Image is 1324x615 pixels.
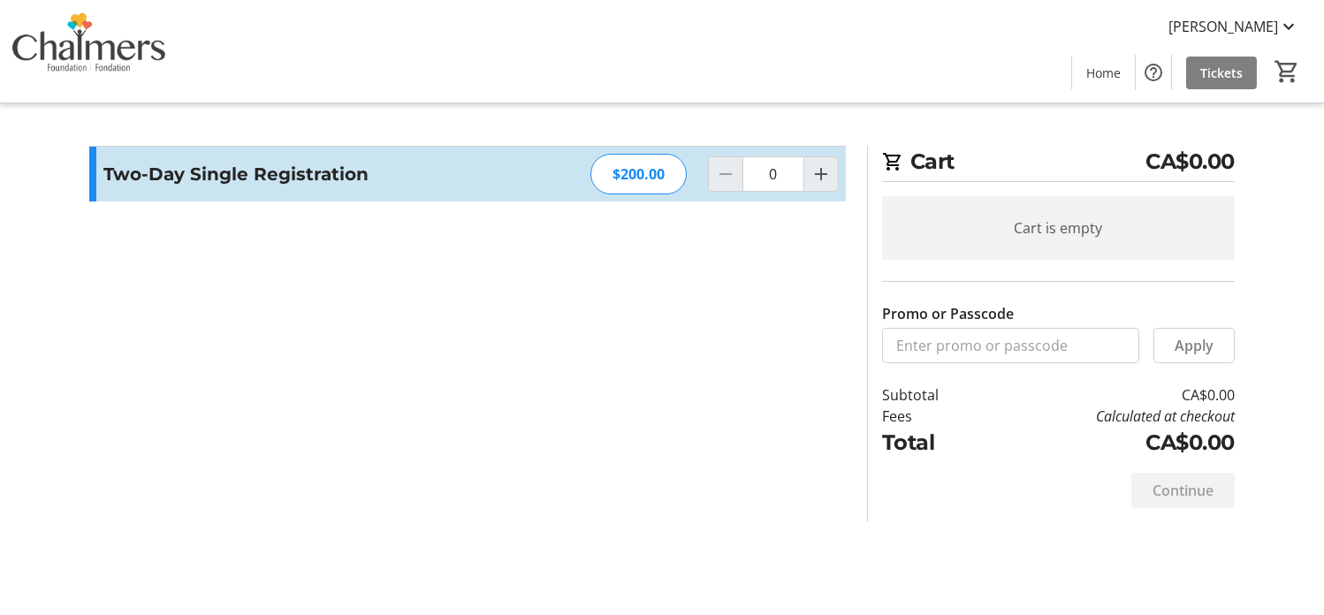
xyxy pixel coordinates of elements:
input: Two-Day Single Registration Quantity [742,156,804,192]
td: Total [882,427,985,459]
a: Home [1072,57,1135,89]
td: Calculated at checkout [985,406,1235,427]
span: Tickets [1200,64,1243,82]
button: Increment by one [804,157,838,191]
div: Cart is empty [882,196,1235,260]
label: Promo or Passcode [882,303,1014,324]
button: [PERSON_NAME] [1154,12,1313,41]
input: Enter promo or passcode [882,328,1139,363]
h2: Cart [882,146,1235,182]
span: [PERSON_NAME] [1168,16,1278,37]
button: Help [1136,55,1171,90]
span: Home [1086,64,1121,82]
span: Apply [1175,335,1214,356]
td: CA$0.00 [985,427,1235,459]
td: Fees [882,406,985,427]
button: Cart [1271,56,1303,87]
button: Apply [1153,328,1235,363]
span: CA$0.00 [1146,146,1236,178]
td: CA$0.00 [985,384,1235,406]
img: Chalmers Foundation's Logo [11,7,168,95]
a: Tickets [1186,57,1257,89]
div: $200.00 [590,154,687,194]
h3: Two-Day Single Registration [103,161,490,187]
td: Subtotal [882,384,985,406]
